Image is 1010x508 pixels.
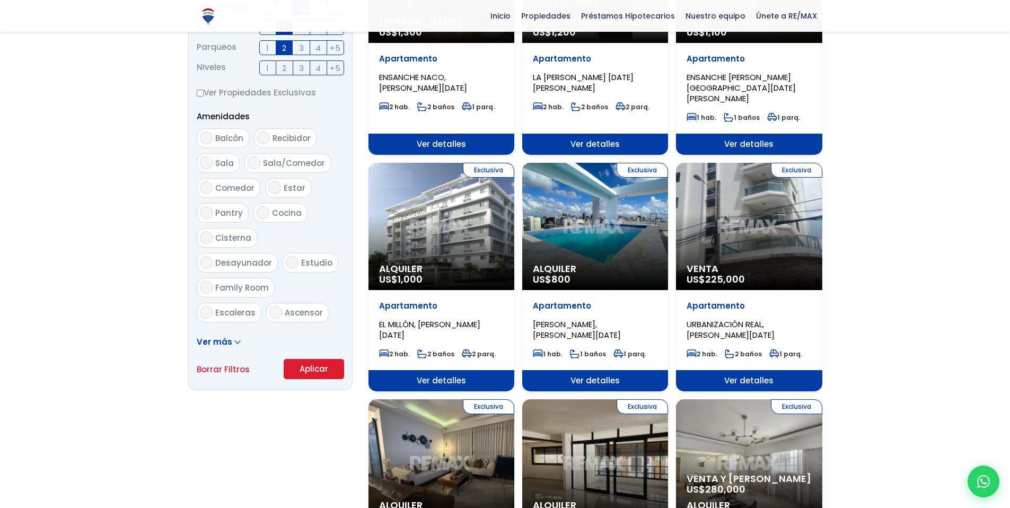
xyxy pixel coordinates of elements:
[551,25,576,39] span: 1,200
[200,206,213,219] input: Pantry
[398,25,422,39] span: 1,300
[266,41,269,55] span: 1
[705,25,727,39] span: 1,100
[199,7,217,25] img: Logo de REMAX
[463,163,514,178] span: Exclusiva
[463,399,514,414] span: Exclusiva
[522,134,668,155] span: Ver detalles
[687,264,811,274] span: Venta
[767,113,800,122] span: 1 parq.
[725,349,762,358] span: 2 baños
[522,163,668,391] a: Exclusiva Alquiler US$800 Apartamento [PERSON_NAME], [PERSON_NAME][DATE] 1 hab. 1 baños 1 parq. V...
[533,25,576,39] span: US$
[417,102,454,111] span: 2 baños
[533,72,634,93] span: LA [PERSON_NAME] [DATE][PERSON_NAME]
[687,25,727,39] span: US$
[724,113,760,122] span: 1 baños
[368,163,514,391] a: Exclusiva Alquiler US$1,000 Apartamento EL MILLÓN, [PERSON_NAME][DATE] 2 hab. 2 baños 2 parq. Ver...
[330,62,340,75] span: +5
[705,273,745,286] span: 225,000
[284,359,344,379] button: Aplicar
[771,163,822,178] span: Exclusiva
[379,54,504,64] p: Apartamento
[687,319,775,340] span: URBANIZACIÓN REAL, [PERSON_NAME][DATE]
[687,301,811,311] p: Apartamento
[617,163,668,178] span: Exclusiva
[248,156,260,169] input: Sala/Comedor
[215,133,243,144] span: Balcón
[197,90,204,97] input: Ver Propiedades Exclusivas
[200,256,213,269] input: Desayunador
[571,102,608,111] span: 2 baños
[215,157,234,169] span: Sala
[417,349,454,358] span: 2 baños
[268,181,281,194] input: Estar
[272,207,302,218] span: Cocina
[769,349,802,358] span: 1 parq.
[379,273,423,286] span: US$
[197,86,344,99] label: Ver Propiedades Exclusivas
[398,273,423,286] span: 1,000
[200,156,213,169] input: Sala
[215,182,254,194] span: Comedor
[263,157,325,169] span: Sala/Comedor
[533,349,563,358] span: 1 hab.
[551,273,570,286] span: 800
[379,301,504,311] p: Apartamento
[368,370,514,391] span: Ver detalles
[485,8,516,24] span: Inicio
[215,232,251,243] span: Cisterna
[613,349,646,358] span: 1 parq.
[299,41,304,55] span: 3
[266,62,269,75] span: 1
[282,62,286,75] span: 2
[687,273,745,286] span: US$
[269,306,282,319] input: Ascensor
[687,54,811,64] p: Apartamento
[197,336,232,347] span: Ver más
[379,72,467,93] span: ENSANCHE NACO, [PERSON_NAME][DATE]
[522,370,668,391] span: Ver detalles
[257,132,270,144] input: Recibidor
[516,8,576,24] span: Propiedades
[687,474,811,484] span: Venta y [PERSON_NAME]
[368,134,514,155] span: Ver detalles
[751,8,822,24] span: Únete a RE/MAX
[284,182,305,194] span: Estar
[687,72,796,104] span: ENSANCHE [PERSON_NAME][GEOGRAPHIC_DATA][DATE][PERSON_NAME]
[676,134,822,155] span: Ver detalles
[705,483,745,496] span: 280,000
[215,282,269,293] span: Family Room
[617,399,668,414] span: Exclusiva
[200,281,213,294] input: Family Room
[379,349,410,358] span: 2 hab.
[379,264,504,274] span: Alquiler
[687,113,716,122] span: 1 hab.
[462,349,496,358] span: 2 parq.
[299,62,304,75] span: 3
[197,110,344,123] p: Amenidades
[273,133,311,144] span: Recibidor
[687,483,745,496] span: US$
[379,25,422,39] span: US$
[533,54,657,64] p: Apartamento
[687,349,717,358] span: 2 hab.
[680,8,751,24] span: Nuestro equipo
[330,41,340,55] span: +5
[257,206,269,219] input: Cocina
[315,41,321,55] span: 4
[315,62,321,75] span: 4
[676,370,822,391] span: Ver detalles
[197,336,241,347] a: Ver más
[533,319,621,340] span: [PERSON_NAME], [PERSON_NAME][DATE]
[285,307,323,318] span: Ascensor
[570,349,606,358] span: 1 baños
[462,102,495,111] span: 1 parq.
[533,102,564,111] span: 2 hab.
[533,273,570,286] span: US$
[215,307,256,318] span: Escaleras
[200,306,213,319] input: Escaleras
[200,181,213,194] input: Comedor
[200,231,213,244] input: Cisterna
[197,40,236,55] span: Parqueos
